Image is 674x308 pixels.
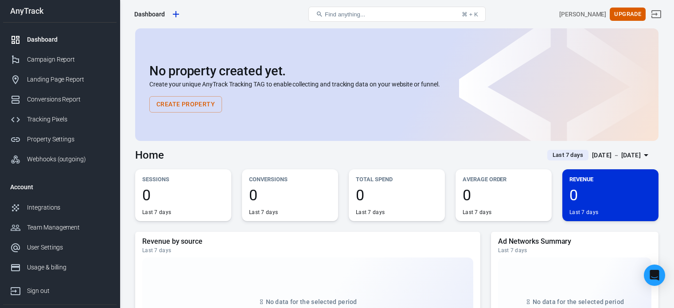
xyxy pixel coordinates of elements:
[27,55,109,64] div: Campaign Report
[27,115,109,124] div: Tracking Pixels
[325,11,365,18] span: Find anything...
[27,155,109,164] div: Webhooks (outgoing)
[498,247,651,254] div: Last 7 days
[569,175,651,184] p: Revenue
[266,298,357,305] span: No data for the selected period
[569,187,651,203] span: 0
[646,4,667,25] a: Sign out
[135,149,164,161] h3: Home
[27,243,109,252] div: User Settings
[3,198,117,218] a: Integrations
[540,148,658,163] button: Last 7 days[DATE] － [DATE]
[249,175,331,184] p: Conversions
[27,286,109,296] div: Sign out
[168,7,183,22] a: Create new property
[27,135,109,144] div: Property Settings
[3,176,117,198] li: Account
[549,151,587,160] span: Last 7 days
[463,175,545,184] p: Average Order
[3,149,117,169] a: Webhooks (outgoing)
[3,238,117,257] a: User Settings
[134,10,165,19] div: Dashboard
[3,257,117,277] a: Usage & billing
[462,11,478,18] div: ⌘ + K
[149,64,644,78] h2: No property created yet.
[3,70,117,90] a: Landing Page Report
[27,35,109,44] div: Dashboard
[27,263,109,272] div: Usage & billing
[27,203,109,212] div: Integrations
[3,50,117,70] a: Campaign Report
[3,30,117,50] a: Dashboard
[3,218,117,238] a: Team Management
[142,175,224,184] p: Sessions
[27,75,109,84] div: Landing Page Report
[27,95,109,104] div: Conversions Report
[3,7,117,15] div: AnyTrack
[142,187,224,203] span: 0
[569,209,598,216] div: Last 7 days
[27,223,109,232] div: Team Management
[249,187,331,203] span: 0
[559,10,606,19] div: Account id: xbAhXv6s
[149,96,222,113] button: Create Property
[498,237,651,246] h5: Ad Networks Summary
[308,7,486,22] button: Find anything...⌘ + K
[533,298,624,305] span: No data for the selected period
[3,109,117,129] a: Tracking Pixels
[142,247,473,254] div: Last 7 days
[610,8,646,21] button: Upgrade
[3,129,117,149] a: Property Settings
[592,150,641,161] div: [DATE] － [DATE]
[3,90,117,109] a: Conversions Report
[142,237,473,246] h5: Revenue by source
[356,187,438,203] span: 0
[3,277,117,301] a: Sign out
[356,175,438,184] p: Total Spend
[644,265,665,286] div: Open Intercom Messenger
[149,80,644,89] p: Create your unique AnyTrack Tracking TAG to enable collecting and tracking data on your website o...
[463,187,545,203] span: 0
